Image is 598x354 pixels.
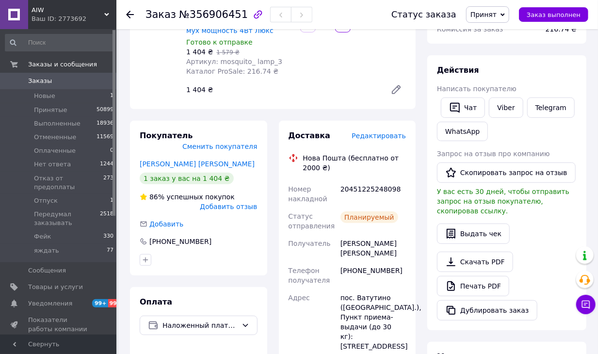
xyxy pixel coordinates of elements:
[28,60,97,69] span: Заказы и сообщения
[437,252,513,272] a: Скачать PDF
[5,34,114,51] input: Поиск
[32,6,104,15] span: AIW
[28,283,83,291] span: Товары и услуги
[437,65,479,75] span: Действия
[110,92,113,100] span: 1
[140,160,255,168] a: [PERSON_NAME] [PERSON_NAME]
[34,106,67,114] span: Принятые
[103,174,113,192] span: 273
[34,232,51,241] span: Фейк
[28,77,52,85] span: Заказы
[179,9,248,20] span: №356906451
[289,240,331,247] span: Получатель
[391,10,456,19] div: Статус заказа
[149,220,183,228] span: Добавить
[437,224,510,244] button: Выдать чек
[352,132,406,140] span: Редактировать
[34,160,71,169] span: Нет ответа
[340,211,398,223] div: Планируемый
[437,25,503,33] span: Комиссия за заказ
[437,162,576,183] button: Скопировать запрос на отзыв
[289,267,330,284] span: Телефон получателя
[200,203,257,210] span: Добавить отзыв
[149,193,164,201] span: 86%
[34,146,76,155] span: Оплаченные
[437,300,537,321] button: Дублировать заказ
[97,119,113,128] span: 18936
[162,320,238,331] span: Наложенный платеж
[145,9,176,20] span: Заказ
[437,276,509,296] a: Печать PDF
[437,85,517,93] span: Написать покупателю
[92,299,108,307] span: 99+
[186,67,278,75] span: Каталог ProSale: 216.74 ₴
[103,232,113,241] span: 330
[140,131,193,140] span: Покупатель
[289,212,335,230] span: Статус отправления
[107,246,113,255] span: 77
[289,131,331,140] span: Доставка
[182,143,257,150] span: Сменить покупателя
[34,210,100,227] span: Передумал заказывать
[28,316,90,333] span: Показатели работы компании
[126,10,134,19] div: Вернуться назад
[387,80,406,99] a: Редактировать
[289,294,310,302] span: Адрес
[289,185,327,203] span: Номер накладной
[339,235,408,262] div: [PERSON_NAME] [PERSON_NAME]
[339,180,408,208] div: 20451225248098
[34,246,59,255] span: яждать
[34,174,103,192] span: Отказ от предоплаты
[437,150,550,158] span: Запрос на отзыв про компанию
[34,196,58,205] span: Отпуск
[140,173,234,184] div: 1 заказ у вас на 1 404 ₴
[527,97,575,118] a: Telegram
[546,25,577,33] span: 216.74 ₴
[100,160,113,169] span: 1244
[470,11,497,18] span: Принят
[97,133,113,142] span: 11569
[110,196,113,205] span: 1
[186,38,253,46] span: Готово к отправке
[34,119,81,128] span: Выполненные
[216,49,239,56] span: 1 579 ₴
[441,97,485,118] button: Чат
[519,7,588,22] button: Заказ выполнен
[32,15,116,23] div: Ваш ID: 2773692
[108,299,124,307] span: 99+
[28,299,72,308] span: Уведомления
[182,83,383,97] div: 1 404 ₴
[140,192,235,202] div: успешных покупок
[97,106,113,114] span: 50899
[34,92,55,100] span: Новые
[437,188,569,215] span: У вас есть 30 дней, чтобы отправить запрос на отзыв покупателю, скопировав ссылку.
[437,122,488,141] a: WhatsApp
[301,153,409,173] div: Нова Пошта (бесплатно от 2000 ₴)
[28,266,66,275] span: Сообщения
[34,133,76,142] span: Отмененные
[100,210,113,227] span: 2518
[186,58,282,65] span: Артикул: mosquito_ lamp_3
[140,297,172,306] span: Оплата
[527,11,581,18] span: Заказ выполнен
[148,237,212,246] div: [PHONE_NUMBER]
[186,48,213,56] span: 1 404 ₴
[110,146,113,155] span: 0
[339,262,408,289] div: [PHONE_NUMBER]
[489,97,523,118] a: Viber
[576,295,596,314] button: Чат с покупателем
